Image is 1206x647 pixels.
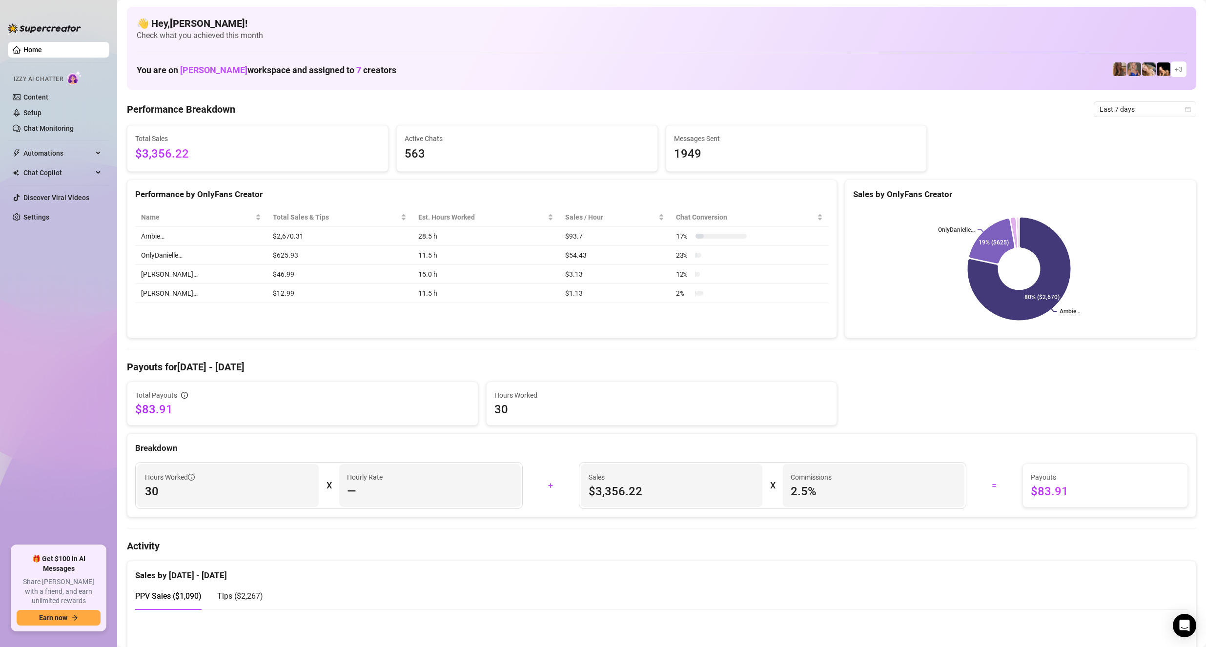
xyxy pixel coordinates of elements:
div: Sales by [DATE] - [DATE] [135,561,1188,582]
td: [PERSON_NAME]… [135,265,267,284]
span: Hours Worked [494,390,829,401]
td: $625.93 [267,246,413,265]
span: $83.91 [135,402,470,417]
td: 28.5 h [412,227,559,246]
img: Ambie [1127,62,1141,76]
a: Home [23,46,42,54]
span: info-circle [181,392,188,399]
td: $2,670.31 [267,227,413,246]
span: 30 [494,402,829,417]
td: $12.99 [267,284,413,303]
h4: Performance Breakdown [127,102,235,116]
div: Performance by OnlyFans Creator [135,188,829,201]
span: 7 [356,65,361,75]
div: X [770,478,775,493]
span: Messages Sent [674,133,919,144]
span: calendar [1185,106,1191,112]
span: Name [141,212,253,222]
span: Share [PERSON_NAME] with a friend, and earn unlimited rewards [17,577,101,606]
td: Ambie… [135,227,267,246]
span: Total Sales & Tips [273,212,399,222]
td: $46.99 [267,265,413,284]
td: 11.5 h [412,284,559,303]
img: OnlyDanielle [1142,62,1156,76]
td: $3.13 [559,265,670,284]
span: Sales / Hour [565,212,656,222]
span: 1949 [674,145,919,163]
a: Content [23,93,48,101]
a: Setup [23,109,41,117]
span: 23 % [676,250,692,261]
h4: 👋 Hey, [PERSON_NAME] ! [137,17,1186,30]
span: $3,356.22 [135,145,380,163]
span: [PERSON_NAME] [180,65,247,75]
span: Payouts [1031,472,1180,483]
img: AI Chatter [67,71,82,85]
span: Total Payouts [135,390,177,401]
div: Sales by OnlyFans Creator [853,188,1188,201]
div: Est. Hours Worked [418,212,545,222]
span: + 3 [1175,64,1183,75]
td: $93.7 [559,227,670,246]
span: Sales [589,472,755,483]
article: Hourly Rate [347,472,383,483]
span: Hours Worked [145,472,195,483]
span: Last 7 days [1100,102,1190,117]
a: Discover Viral Videos [23,194,89,202]
text: Ambie… [1060,308,1081,315]
td: [PERSON_NAME]… [135,284,267,303]
td: $54.43 [559,246,670,265]
img: daniellerose [1113,62,1126,76]
div: X [327,478,331,493]
th: Total Sales & Tips [267,208,413,227]
span: Izzy AI Chatter [14,75,63,84]
span: Earn now [39,614,67,622]
div: Open Intercom Messenger [1173,614,1196,637]
td: $1.13 [559,284,670,303]
div: + [529,478,573,493]
td: OnlyDanielle… [135,246,267,265]
td: 11.5 h [412,246,559,265]
span: info-circle [188,474,195,481]
span: PPV Sales ( $1,090 ) [135,591,202,601]
span: Check what you achieved this month [137,30,1186,41]
span: $3,356.22 [589,484,755,499]
span: Active Chats [405,133,650,144]
span: 563 [405,145,650,163]
th: Name [135,208,267,227]
a: Chat Monitoring [23,124,74,132]
text: OnlyDanielle… [938,226,975,233]
span: 2 % [676,288,692,299]
span: thunderbolt [13,149,20,157]
th: Chat Conversion [670,208,829,227]
h4: Payouts for [DATE] - [DATE] [127,360,1196,374]
article: Commissions [791,472,832,483]
span: — [347,484,356,499]
span: 2.5 % [791,484,957,499]
img: logo-BBDzfeDw.svg [8,23,81,33]
span: Tips ( $2,267 ) [217,591,263,601]
span: Automations [23,145,93,161]
span: Chat Copilot [23,165,93,181]
div: = [972,478,1017,493]
span: Chat Conversion [676,212,816,222]
span: Total Sales [135,133,380,144]
span: 17 % [676,231,692,242]
img: Brittany️‍ [1157,62,1170,76]
img: Chat Copilot [13,169,19,176]
span: 🎁 Get $100 in AI Messages [17,554,101,573]
td: 15.0 h [412,265,559,284]
span: 12 % [676,269,692,280]
a: Settings [23,213,49,221]
span: 30 [145,484,311,499]
th: Sales / Hour [559,208,670,227]
span: $83.91 [1031,484,1180,499]
button: Earn nowarrow-right [17,610,101,626]
h4: Activity [127,539,1196,553]
h1: You are on workspace and assigned to creators [137,65,396,76]
div: Breakdown [135,442,1188,455]
span: arrow-right [71,614,78,621]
